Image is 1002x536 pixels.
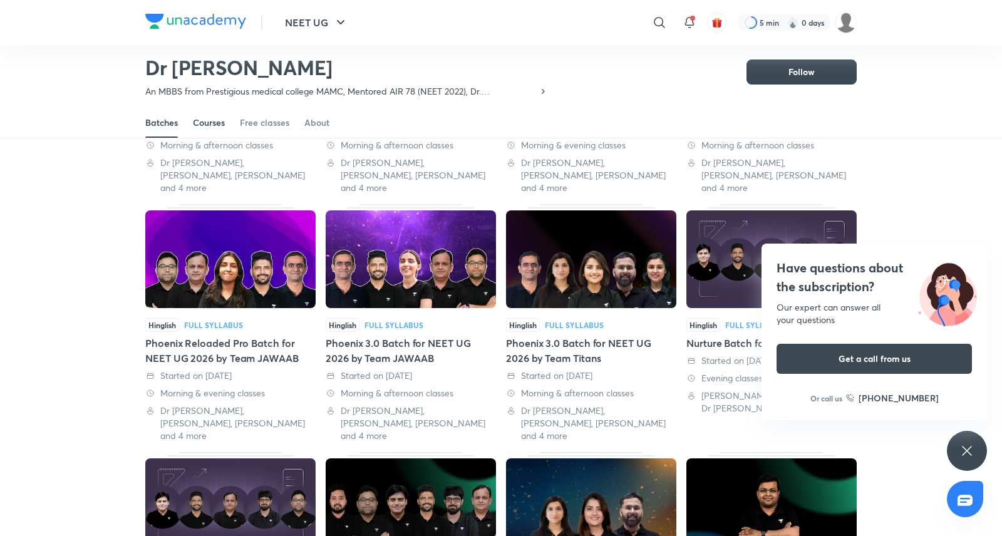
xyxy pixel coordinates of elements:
[326,405,496,442] div: Dr S K Singh, Prateek Jain, Dr. Rakshita Singh and 4 more
[707,13,727,33] button: avatar
[686,139,857,152] div: Morning & afternoon classes
[145,318,179,332] span: Hinglish
[788,66,815,78] span: Follow
[326,210,496,308] img: Thumbnail
[777,259,972,296] h4: Have questions about the subscription?
[506,204,676,441] div: Phoenix 3.0 Batch for NEET UG 2026 by Team Titans
[364,321,423,329] div: Full Syllabus
[506,369,676,382] div: Started on 26 Jun 2025
[686,318,720,332] span: Hinglish
[326,318,359,332] span: Hinglish
[145,405,316,442] div: Dr S K Singh, Prateek Jain, Dr. Rakshita Singh and 4 more
[326,139,496,152] div: Morning & afternoon classes
[240,108,289,138] a: Free classes
[686,336,857,351] div: Nurture Batch for NEET UG 2026
[145,14,246,32] a: Company Logo
[506,336,676,366] div: Phoenix 3.0 Batch for NEET UG 2026 by Team Titans
[145,369,316,382] div: Started on 28 Jun 2025
[506,387,676,399] div: Morning & afternoon classes
[145,204,316,441] div: Phoenix Reloaded Pro Batch for NEET UG 2026 by Team JAWAAB
[145,210,316,308] img: Thumbnail
[145,387,316,399] div: Morning & evening classes
[326,204,496,441] div: Phoenix 3.0 Batch for NEET UG 2026 by Team JAWAAB
[145,85,538,98] p: An MBBS from Prestigious medical college MAMC, Mentored AIR 78 (NEET 2022), Dr. [PERSON_NAME] is ...
[506,210,676,308] img: Thumbnail
[145,336,316,366] div: Phoenix Reloaded Pro Batch for NEET UG 2026 by Team JAWAAB
[711,17,723,28] img: avatar
[304,116,329,129] div: About
[326,369,496,382] div: Started on 27 Jun 2025
[859,391,939,405] h6: [PHONE_NUMBER]
[686,354,857,367] div: Started on 30 Mar 2024
[145,55,548,80] h2: Dr [PERSON_NAME]
[145,139,316,152] div: Morning & afternoon classes
[506,318,540,332] span: Hinglish
[145,14,246,29] img: Company Logo
[835,12,857,33] img: Siddharth Mitra
[193,116,225,129] div: Courses
[810,393,842,404] p: Or call us
[277,10,356,35] button: NEET UG
[777,344,972,374] button: Get a call from us
[240,116,289,129] div: Free classes
[725,321,784,329] div: Full Syllabus
[777,301,972,326] div: Our expert can answer all your questions
[746,59,857,85] button: Follow
[506,139,676,152] div: Morning & evening classes
[908,259,987,326] img: ttu_illustration_new.svg
[184,321,243,329] div: Full Syllabus
[506,405,676,442] div: Dr S K Singh, Seep Pahuja, Anupam Upadhayay and 4 more
[304,108,329,138] a: About
[545,321,604,329] div: Full Syllabus
[686,210,857,308] img: Thumbnail
[506,157,676,194] div: Dr S K Singh, Prateek Jain, Dr. Rakshita Singh and 4 more
[326,157,496,194] div: Dr S K Singh, Seep Pahuja, Anupam Upadhayay and 4 more
[686,157,857,194] div: Dr S K Singh, Seep Pahuja, Anupam Upadhayay and 4 more
[846,391,939,405] a: [PHONE_NUMBER]
[686,372,857,384] div: Evening classes
[145,157,316,194] div: Dr S K Singh, Seep Pahuja, Anupam Upadhayay and 4 more
[145,116,178,129] div: Batches
[686,389,857,415] div: Pranav Pundarik, Abhay Agrawal, Dr S K Singh and 8 more
[326,387,496,399] div: Morning & afternoon classes
[145,108,178,138] a: Batches
[326,336,496,366] div: Phoenix 3.0 Batch for NEET UG 2026 by Team JAWAAB
[787,16,799,29] img: streak
[686,204,857,441] div: Nurture Batch for NEET UG 2026
[193,108,225,138] a: Courses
